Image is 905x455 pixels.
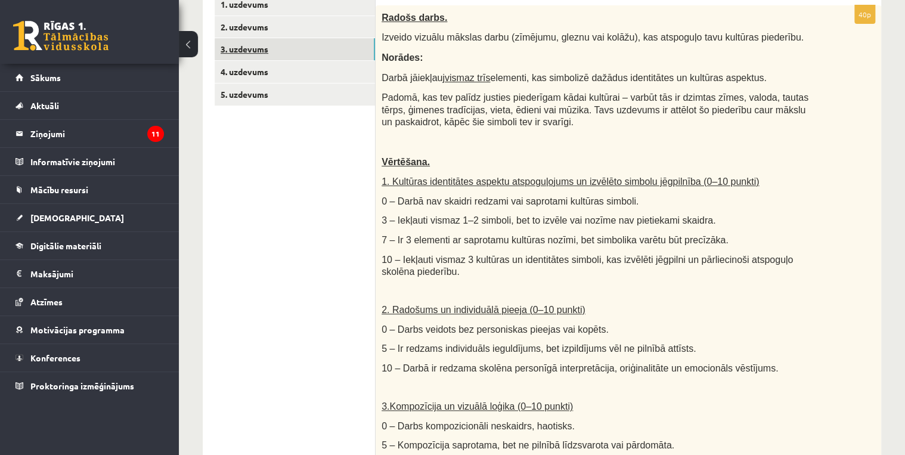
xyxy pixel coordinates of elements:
span: 0 – Darbā nav skaidri redzami vai saprotami kultūras simboli. [382,196,639,206]
a: 4. uzdevums [215,61,375,83]
span: 0 – Darbs kompozicionāli neskaidrs, haotisks. [382,421,575,431]
span: 7 – Ir 3 elementi ar saprotamu kultūras nozīmi, bet simbolika varētu būt precīzāka. [382,235,729,245]
span: Izveido vizuālu mākslas darbu (zīmējumu, gleznu vai kolāžu), kas atspoguļo tavu kultūras piederību. [382,32,804,42]
u: vismaz trīs [445,73,490,83]
span: 10 – Darbā ir redzama skolēna personīgā interpretācija, oriģinalitāte un emocionāls vēstījums. [382,363,778,373]
span: 3.Kompozīcija un vizuālā loģika (0–10 punkti) [382,401,573,411]
a: Digitālie materiāli [16,232,164,259]
a: Sākums [16,64,164,91]
a: 2. uzdevums [215,16,375,38]
a: Motivācijas programma [16,316,164,343]
a: [DEMOGRAPHIC_DATA] [16,204,164,231]
span: 5 – Ir redzams individuāls ieguldījums, bet izpildījums vēl ne pilnībā attīsts. [382,343,696,354]
span: Konferences [30,352,80,363]
span: Radošs darbs. [382,13,447,23]
span: Norādes: [382,52,423,63]
a: Rīgas 1. Tālmācības vidusskola [13,21,109,51]
a: Proktoringa izmēģinājums [16,372,164,400]
a: Informatīvie ziņojumi [16,148,164,175]
span: Motivācijas programma [30,324,125,335]
span: Darbā jāiekļauj elementi, kas simbolizē dažādus identitātes un kultūras aspektus. [382,73,767,83]
span: Padomā, kas tev palīdz justies piederīgam kādai kultūrai – varbūt tās ir dzimtas zīmes, valoda, t... [382,92,808,127]
span: Sākums [30,72,61,83]
span: 2. Radošums un individuālā pieeja (0–10 punkti) [382,305,585,315]
span: [DEMOGRAPHIC_DATA] [30,212,124,223]
span: Aktuāli [30,100,59,111]
a: Ziņojumi11 [16,120,164,147]
body: Editor, wiswyg-editor-user-answer-47433808812080 [12,12,481,24]
span: 1. Kultūras identitātes aspektu atspoguļojums un izvēlēto simbolu jēgpilnība (0–10 punkti) [382,177,759,187]
span: Proktoringa izmēģinājums [30,380,134,391]
legend: Informatīvie ziņojumi [30,148,164,175]
a: Maksājumi [16,260,164,287]
a: Konferences [16,344,164,372]
span: 3 – Iekļauti vismaz 1–2 simboli, bet to izvēle vai nozīme nav pietiekami skaidra. [382,215,715,225]
a: 5. uzdevums [215,83,375,106]
span: Digitālie materiāli [30,240,101,251]
a: 3. uzdevums [215,38,375,60]
a: Atzīmes [16,288,164,315]
a: Mācību resursi [16,176,164,203]
i: 11 [147,126,164,142]
span: Vērtēšana. [382,157,430,167]
legend: Maksājumi [30,260,164,287]
span: 10 – Iekļauti vismaz 3 kultūras un identitātes simboli, kas izvēlēti jēgpilni un pārliecinoši ats... [382,255,793,277]
span: Mācību resursi [30,184,88,195]
span: Atzīmes [30,296,63,307]
a: Aktuāli [16,92,164,119]
p: 40p [854,5,875,24]
span: 5 – Kompozīcija saprotama, bet ne pilnībā līdzsvarota vai pārdomāta. [382,440,674,450]
legend: Ziņojumi [30,120,164,147]
span: 0 – Darbs veidots bez personiskas pieejas vai kopēts. [382,324,609,335]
